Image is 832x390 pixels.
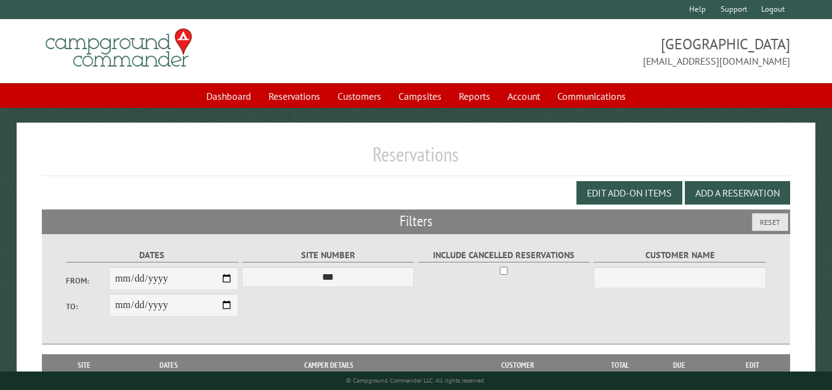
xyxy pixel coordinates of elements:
[440,354,595,376] th: Customer
[416,34,791,68] span: [GEOGRAPHIC_DATA] [EMAIL_ADDRESS][DOMAIN_NAME]
[391,84,449,108] a: Campsites
[42,24,196,72] img: Campground Commander
[66,275,109,286] label: From:
[752,213,788,231] button: Reset
[217,354,440,376] th: Camper Details
[595,354,644,376] th: Total
[48,354,121,376] th: Site
[594,248,765,262] label: Customer Name
[576,181,682,205] button: Edit Add-on Items
[242,248,414,262] label: Site Number
[685,181,790,205] button: Add a Reservation
[42,142,791,176] h1: Reservations
[500,84,547,108] a: Account
[451,84,498,108] a: Reports
[199,84,259,108] a: Dashboard
[261,84,328,108] a: Reservations
[66,301,109,312] label: To:
[418,248,590,262] label: Include Cancelled Reservations
[346,376,485,384] small: © Campground Commander LLC. All rights reserved.
[42,209,791,233] h2: Filters
[330,84,389,108] a: Customers
[550,84,633,108] a: Communications
[644,354,715,376] th: Due
[715,354,791,376] th: Edit
[121,354,217,376] th: Dates
[66,248,238,262] label: Dates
